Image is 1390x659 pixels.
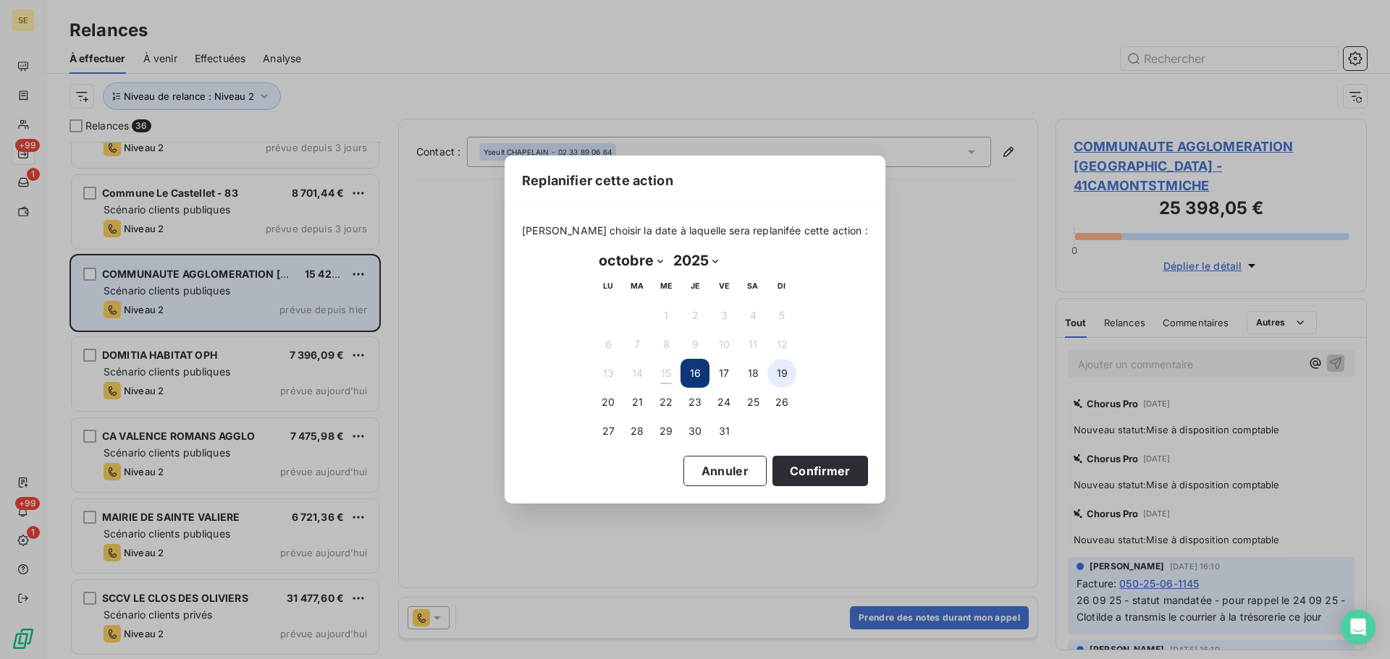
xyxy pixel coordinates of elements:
button: 10 [709,330,738,359]
button: 12 [767,330,796,359]
button: 28 [623,417,652,446]
button: 21 [623,388,652,417]
button: 13 [594,359,623,388]
button: 17 [709,359,738,388]
th: vendredi [709,272,738,301]
button: 9 [681,330,709,359]
button: 16 [681,359,709,388]
button: 19 [767,359,796,388]
button: 31 [709,417,738,446]
button: 4 [738,301,767,330]
span: [PERSON_NAME] choisir la date à laquelle sera replanifée cette action : [522,224,868,238]
button: 26 [767,388,796,417]
th: jeudi [681,272,709,301]
button: Confirmer [772,456,868,486]
button: 24 [709,388,738,417]
button: 5 [767,301,796,330]
button: 11 [738,330,767,359]
button: 2 [681,301,709,330]
button: 15 [652,359,681,388]
button: 30 [681,417,709,446]
div: Open Intercom Messenger [1341,610,1376,645]
button: 8 [652,330,681,359]
th: samedi [738,272,767,301]
th: mardi [623,272,652,301]
button: 3 [709,301,738,330]
button: 29 [652,417,681,446]
th: dimanche [767,272,796,301]
button: 27 [594,417,623,446]
th: mercredi [652,272,681,301]
button: 22 [652,388,681,417]
button: 6 [594,330,623,359]
button: 14 [623,359,652,388]
button: Annuler [683,456,767,486]
button: 7 [623,330,652,359]
button: 23 [681,388,709,417]
button: 25 [738,388,767,417]
th: lundi [594,272,623,301]
button: 20 [594,388,623,417]
button: 18 [738,359,767,388]
button: 1 [652,301,681,330]
span: Replanifier cette action [522,171,673,190]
